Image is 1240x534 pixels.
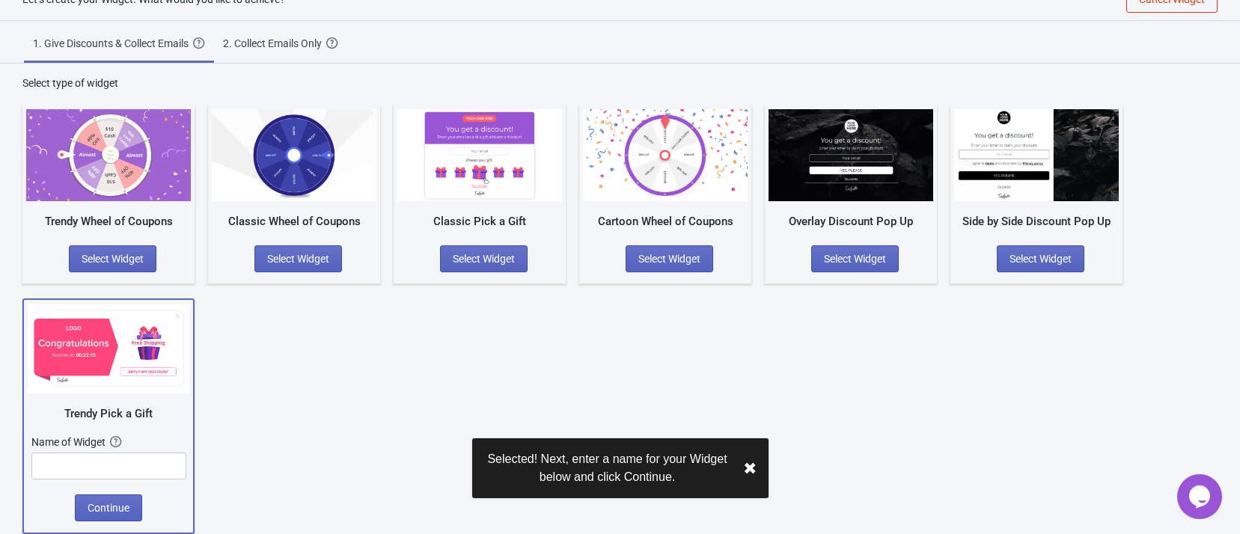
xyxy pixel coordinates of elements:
img: gift_game_v2.jpg [28,304,189,393]
div: Trendy Pick a Gift [28,405,189,423]
div: Overlay Discount Pop Up [769,213,933,230]
span: Select Widget [267,253,329,265]
div: Cartoon Wheel of Coupons [583,213,748,230]
span: Continue [88,502,129,514]
img: gift_game.jpg [397,109,562,201]
div: 2. Collect Emails Only [223,36,326,51]
div: Selected! Next, enter a name for your Widget below and click Continue. [484,450,731,486]
img: trendy_game.png [26,109,191,201]
div: Side by Side Discount Pop Up [954,213,1119,230]
button: Select Widget [69,245,156,272]
div: Trendy Wheel of Coupons [26,213,191,230]
span: Select Widget [638,253,700,265]
button: Select Widget [254,245,342,272]
button: Select Widget [811,245,899,272]
button: Select Widget [997,245,1084,272]
button: Select Widget [626,245,713,272]
button: close [743,459,757,478]
span: Select Widget [824,253,886,265]
div: Classic Pick a Gift [397,213,562,230]
button: Continue [75,494,142,521]
div: Classic Wheel of Coupons [212,213,376,230]
button: Select Widget [440,245,528,272]
img: full_screen_popup.jpg [769,109,933,201]
div: Select type of widget [22,76,1218,90]
img: classic_game.jpg [212,109,376,201]
span: Select Widget [82,253,144,265]
img: cartoon_game.jpg [583,109,748,201]
div: 1. Give Discounts & Collect Emails [33,36,193,51]
img: regular_popup.jpg [954,109,1119,201]
span: Select Widget [1010,253,1072,265]
div: Name of Widget [31,435,110,449]
iframe: chat widget [1177,474,1225,519]
span: Select Widget [453,253,515,265]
